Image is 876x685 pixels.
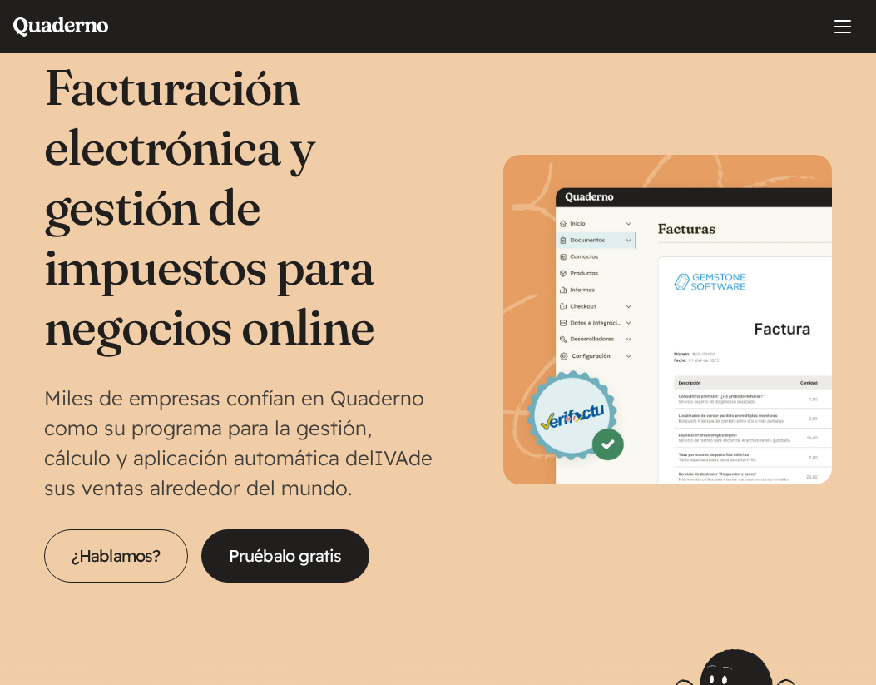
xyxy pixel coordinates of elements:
[374,445,408,470] abbr: Impuesto sobre el Valor Añadido
[44,529,188,583] a: ¿Hablamos?
[201,529,369,583] a: Pruébalo gratis
[44,57,438,356] h1: Facturación electrónica y gestión de impuestos para negocios online
[44,383,438,503] p: Miles de empresas confían en Quaderno como su programa para la gestión, cálculo y aplicación auto...
[503,155,832,484] img: Interfaz de Quaderno mostrando la página Factura con el distintivo Verifactu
